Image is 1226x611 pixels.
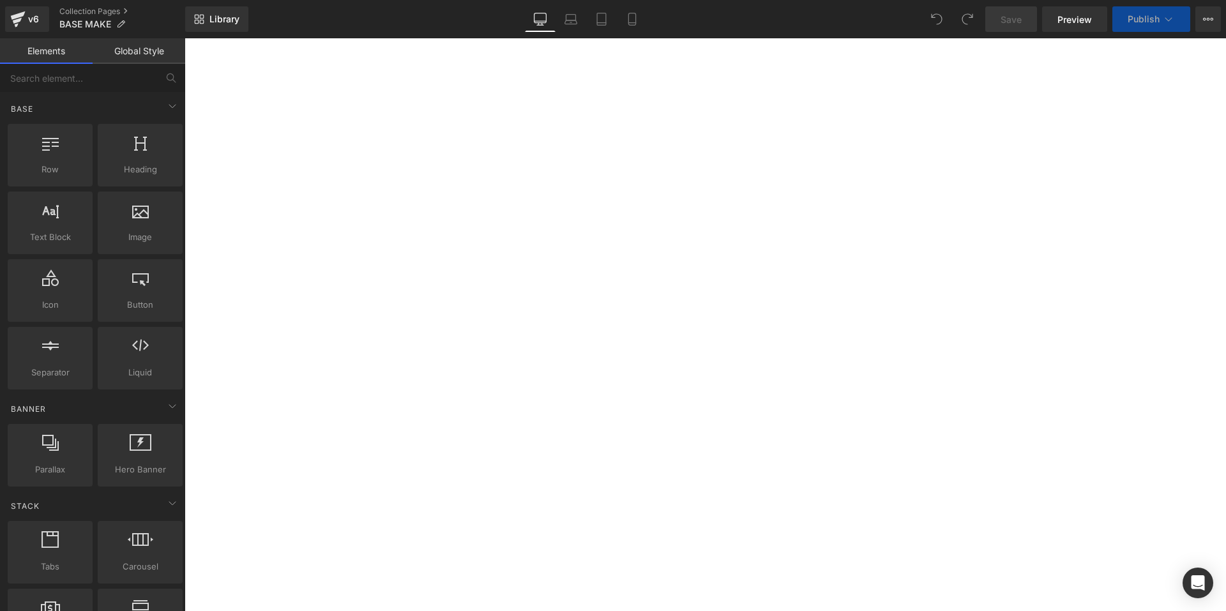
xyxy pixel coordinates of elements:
span: Image [102,230,179,244]
span: Banner [10,403,47,415]
button: Publish [1112,6,1190,32]
span: Row [11,163,89,176]
button: Undo [924,6,950,32]
a: Preview [1042,6,1107,32]
a: New Library [185,6,248,32]
span: Hero Banner [102,463,179,476]
span: Liquid [102,366,179,379]
span: Publish [1128,14,1160,24]
div: Open Intercom Messenger [1183,568,1213,598]
span: Parallax [11,463,89,476]
span: Button [102,298,179,312]
span: Text Block [11,230,89,244]
span: BASE MAKE [59,19,111,29]
a: Desktop [525,6,556,32]
span: Stack [10,500,41,512]
span: Tabs [11,560,89,573]
a: Mobile [617,6,647,32]
div: v6 [26,11,42,27]
span: Icon [11,298,89,312]
a: Tablet [586,6,617,32]
a: Collection Pages [59,6,185,17]
span: Carousel [102,560,179,573]
button: Redo [955,6,980,32]
span: Preview [1057,13,1092,26]
span: Heading [102,163,179,176]
button: More [1195,6,1221,32]
a: Laptop [556,6,586,32]
span: Save [1001,13,1022,26]
a: v6 [5,6,49,32]
span: Base [10,103,34,115]
a: Global Style [93,38,185,64]
span: Library [209,13,239,25]
span: Separator [11,366,89,379]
